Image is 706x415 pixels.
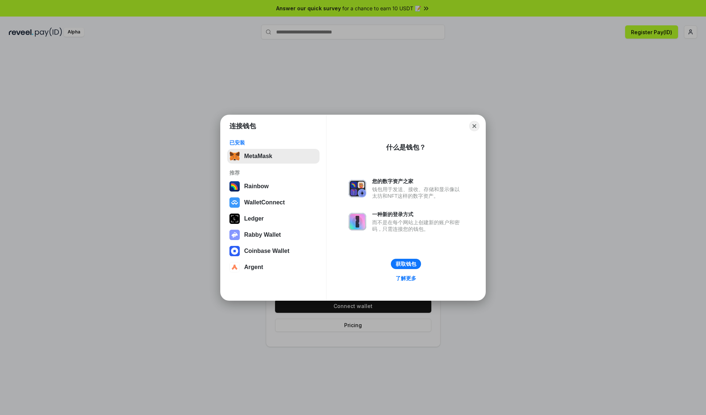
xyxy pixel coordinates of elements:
[229,246,240,256] img: svg+xml,%3Csvg%20width%3D%2228%22%20height%3D%2228%22%20viewBox%3D%220%200%2028%2028%22%20fill%3D...
[229,122,256,130] h1: 连接钱包
[227,179,320,194] button: Rainbow
[229,197,240,208] img: svg+xml,%3Csvg%20width%3D%2228%22%20height%3D%2228%22%20viewBox%3D%220%200%2028%2028%22%20fill%3D...
[229,262,240,272] img: svg+xml,%3Csvg%20width%3D%2228%22%20height%3D%2228%22%20viewBox%3D%220%200%2028%2028%22%20fill%3D...
[396,275,416,282] div: 了解更多
[386,143,426,152] div: 什么是钱包？
[391,273,421,283] a: 了解更多
[396,261,416,267] div: 获取钱包
[227,149,320,164] button: MetaMask
[244,215,264,222] div: Ledger
[229,151,240,161] img: svg+xml,%3Csvg%20fill%3D%22none%22%20height%3D%2233%22%20viewBox%3D%220%200%2035%2033%22%20width%...
[229,169,317,176] div: 推荐
[244,248,289,254] div: Coinbase Wallet
[372,178,463,185] div: 您的数字资产之家
[244,199,285,206] div: WalletConnect
[372,211,463,218] div: 一种新的登录方式
[349,180,366,197] img: svg+xml,%3Csvg%20xmlns%3D%22http%3A%2F%2Fwww.w3.org%2F2000%2Fsvg%22%20fill%3D%22none%22%20viewBox...
[469,121,479,131] button: Close
[244,153,272,160] div: MetaMask
[349,213,366,230] img: svg+xml,%3Csvg%20xmlns%3D%22http%3A%2F%2Fwww.w3.org%2F2000%2Fsvg%22%20fill%3D%22none%22%20viewBox...
[227,195,320,210] button: WalletConnect
[229,214,240,224] img: svg+xml,%3Csvg%20xmlns%3D%22http%3A%2F%2Fwww.w3.org%2F2000%2Fsvg%22%20width%3D%2228%22%20height%3...
[229,139,317,146] div: 已安装
[229,230,240,240] img: svg+xml,%3Csvg%20xmlns%3D%22http%3A%2F%2Fwww.w3.org%2F2000%2Fsvg%22%20fill%3D%22none%22%20viewBox...
[227,228,320,242] button: Rabby Wallet
[227,211,320,226] button: Ledger
[244,183,269,190] div: Rainbow
[227,260,320,275] button: Argent
[372,219,463,232] div: 而不是在每个网站上创建新的账户和密码，只需连接您的钱包。
[391,259,421,269] button: 获取钱包
[244,264,263,271] div: Argent
[372,186,463,199] div: 钱包用于发送、接收、存储和显示像以太坊和NFT这样的数字资产。
[244,232,281,238] div: Rabby Wallet
[229,181,240,192] img: svg+xml,%3Csvg%20width%3D%22120%22%20height%3D%22120%22%20viewBox%3D%220%200%20120%20120%22%20fil...
[227,244,320,258] button: Coinbase Wallet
